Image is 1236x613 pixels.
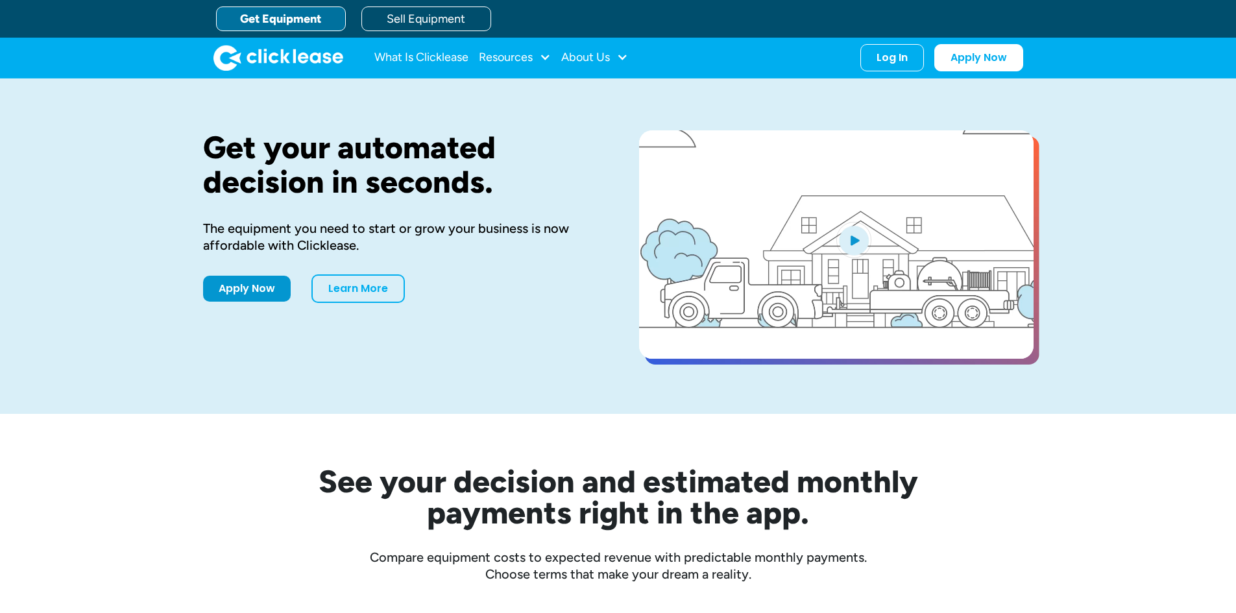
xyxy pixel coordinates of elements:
[255,466,982,528] h2: See your decision and estimated monthly payments right in the app.
[213,45,343,71] a: home
[877,51,908,64] div: Log In
[216,6,346,31] a: Get Equipment
[561,45,628,71] div: About Us
[479,45,551,71] div: Resources
[203,130,598,199] h1: Get your automated decision in seconds.
[203,220,598,254] div: The equipment you need to start or grow your business is now affordable with Clicklease.
[836,222,871,258] img: Blue play button logo on a light blue circular background
[213,45,343,71] img: Clicklease logo
[374,45,468,71] a: What Is Clicklease
[203,276,291,302] a: Apply Now
[203,549,1034,583] div: Compare equipment costs to expected revenue with predictable monthly payments. Choose terms that ...
[934,44,1023,71] a: Apply Now
[311,274,405,303] a: Learn More
[361,6,491,31] a: Sell Equipment
[639,130,1034,359] a: open lightbox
